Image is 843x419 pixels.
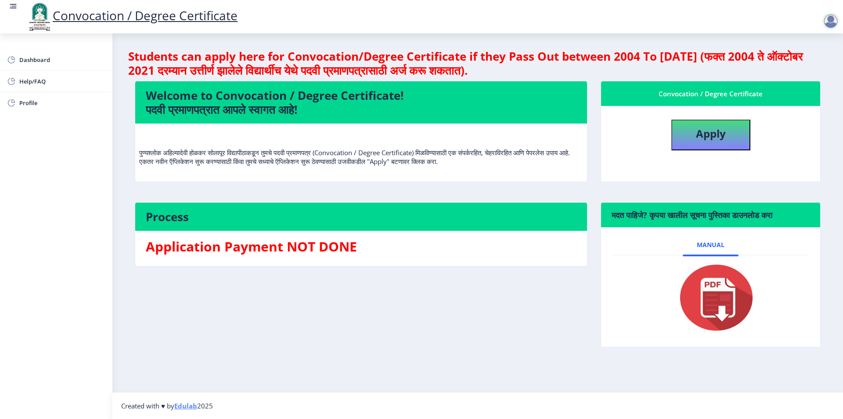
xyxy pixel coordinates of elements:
[667,262,755,333] img: pdf.png
[696,126,726,141] b: Apply
[128,49,827,77] h4: Students can apply here for Convocation/Degree Certificate if they Pass Out between 2004 To [DATE...
[146,210,576,224] h4: Process
[121,401,213,410] span: Created with ♥ by 2025
[19,55,105,65] span: Dashboard
[612,210,810,220] h6: मदत पाहिजे? कृपया खालील सूचना पुस्तिका डाउनलोड करा
[671,120,750,150] button: Apply
[19,76,105,87] span: Help/FAQ
[26,2,53,32] img: logo
[139,131,583,166] p: पुण्यश्लोक अहिल्यादेवी होळकर सोलापूर विद्यापीठाकडून तुमचे पदवी प्रमाणपत्र (Convocation / Degree C...
[19,98,105,108] span: Profile
[26,7,238,24] a: Convocation / Degree Certificate
[697,241,724,248] span: Manual
[146,88,576,117] h4: Welcome to Convocation / Degree Certificate! पदवी प्रमाणपत्रात आपले स्वागत आहे!
[174,401,197,410] a: Edulab
[146,238,576,255] h3: Application Payment NOT DONE
[612,88,810,99] div: Convocation / Degree Certificate
[683,234,739,255] a: Manual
